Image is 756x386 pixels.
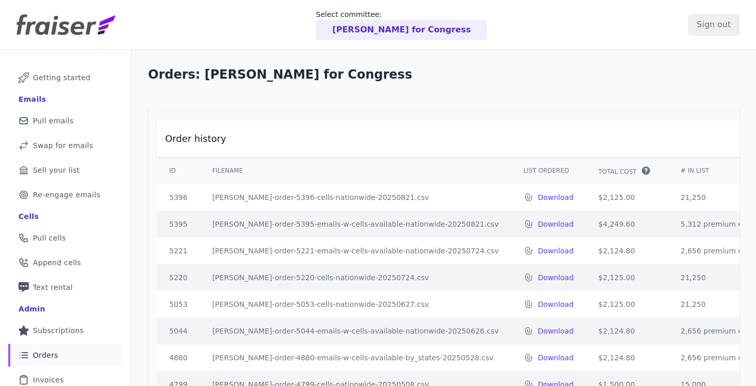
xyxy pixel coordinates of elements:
th: List Ordered [511,157,586,184]
a: Download [538,299,574,309]
span: Pull emails [33,116,74,126]
span: Total Cost [598,168,637,176]
td: 5395 [157,211,200,237]
p: [PERSON_NAME] for Congress [332,24,471,36]
div: Emails [19,94,46,104]
td: [PERSON_NAME]-order-5221-emails-w-cells-available-nationwide-20250724.csv [200,237,511,264]
a: Download [538,326,574,336]
td: [PERSON_NAME]-order-5396-cells-nationwide-20250821.csv [200,184,511,211]
td: 5221 [157,237,200,264]
td: [PERSON_NAME]-order-5053-cells-nationwide-20250627.csv [200,291,511,318]
td: [PERSON_NAME]-order-5044-emails-w-cells-available-nationwide-20250626.csv [200,318,511,344]
input: Sign out [688,14,740,35]
th: Filename [200,157,511,184]
p: Select committee: [316,9,487,20]
td: [PERSON_NAME]-order-5395-emails-w-cells-available-nationwide-20250821.csv [200,211,511,237]
td: $2,125.00 [586,291,668,318]
td: $2,124.80 [586,344,668,371]
a: Swap for emails [8,134,123,157]
span: Swap for emails [33,140,93,151]
a: Sell your list [8,159,123,181]
a: Pull cells [8,227,123,249]
a: Download [538,246,574,256]
a: Re-engage emails [8,183,123,206]
td: 5044 [157,318,200,344]
div: Cells [19,211,39,222]
img: Fraiser Logo [16,14,115,35]
td: $2,124.80 [586,237,668,264]
td: 5220 [157,264,200,291]
td: 4880 [157,344,200,371]
td: 5396 [157,184,200,211]
a: Getting started [8,66,123,89]
span: Subscriptions [33,325,84,336]
a: Download [538,192,574,203]
a: Orders [8,344,123,366]
span: Getting started [33,72,91,83]
span: Invoices [33,375,64,385]
span: Sell your list [33,165,80,175]
a: Download [538,353,574,363]
td: $2,125.00 [586,184,668,211]
a: Subscriptions [8,319,123,342]
td: $2,125.00 [586,264,668,291]
span: Pull cells [33,233,66,243]
a: Download [538,272,574,283]
div: Admin [19,304,45,314]
span: Orders [33,350,58,360]
td: $2,124.80 [586,318,668,344]
span: Append cells [33,258,81,268]
a: Pull emails [8,109,123,132]
a: Append cells [8,251,123,274]
span: Re-engage emails [33,190,100,200]
th: ID [157,157,200,184]
a: Select committee: [PERSON_NAME] for Congress [316,9,487,40]
td: 5053 [157,291,200,318]
h1: Orders: [PERSON_NAME] for Congress [148,66,740,83]
span: Text rental [33,282,73,292]
td: [PERSON_NAME]-order-5220-cells-nationwide-20250724.csv [200,264,511,291]
td: [PERSON_NAME]-order-4880-emails-w-cells-available-by_states-20250528.csv [200,344,511,371]
a: Text rental [8,276,123,299]
a: Download [538,219,574,229]
td: $4,249.60 [586,211,668,237]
